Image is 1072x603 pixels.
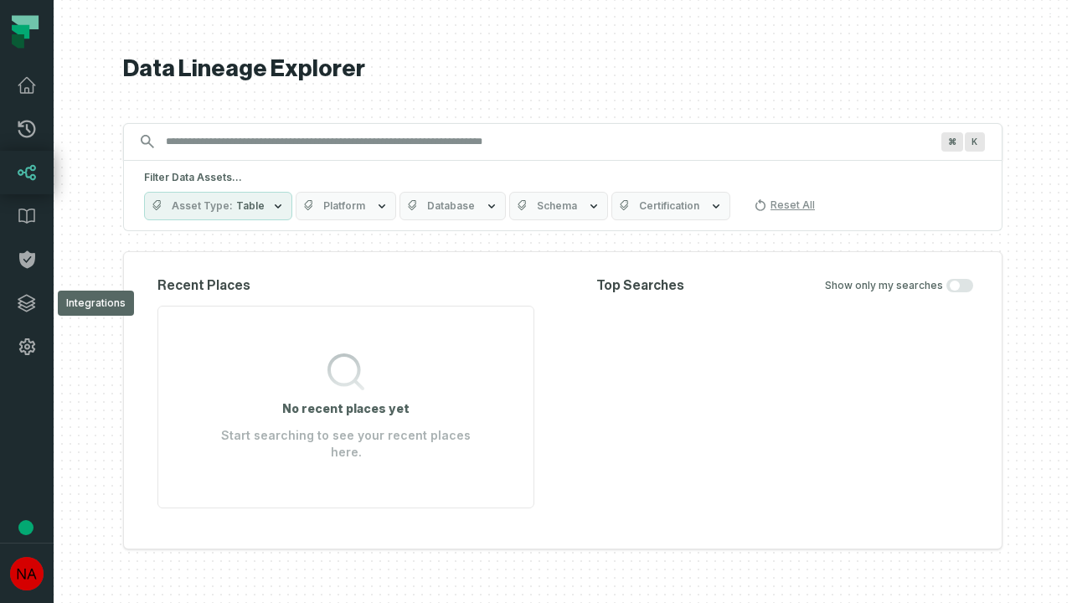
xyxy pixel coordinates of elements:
h1: Data Lineage Explorer [123,54,1002,84]
div: Tooltip anchor [18,520,33,535]
span: Press ⌘ + K to focus the search bar [941,132,963,152]
span: Press ⌘ + K to focus the search bar [965,132,985,152]
div: Integrations [58,291,134,316]
img: avatar of No Repos Account [10,557,44,590]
